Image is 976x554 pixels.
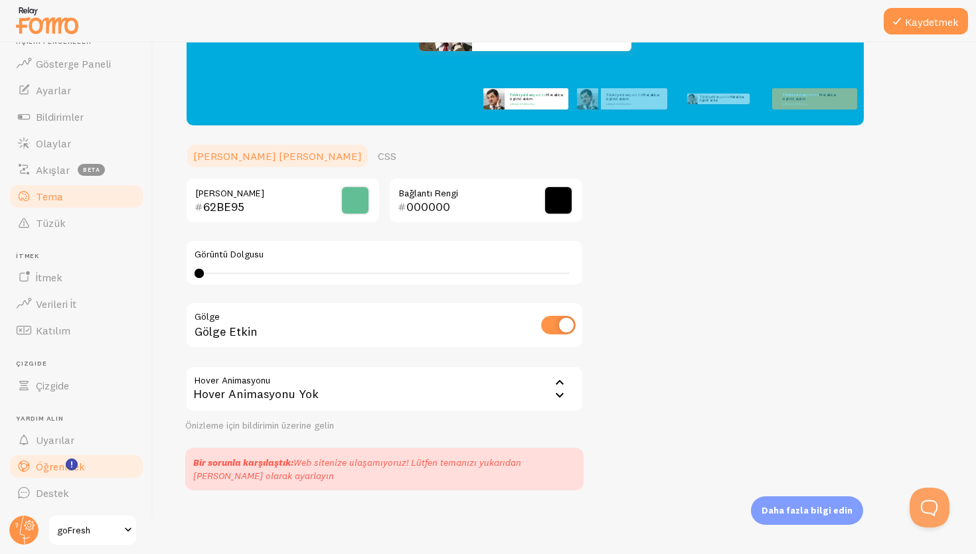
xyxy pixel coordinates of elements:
font: Daha fazla bilgi edin [762,505,853,516]
a: Bildirimler [8,104,145,130]
iframe: Help Scout Beacon - Açık [910,488,949,527]
font: yeni bir [629,92,643,98]
font: Çizgide [16,359,47,368]
img: Fomo [577,88,598,109]
a: Olaylar [8,130,145,157]
a: Katılım [8,317,145,344]
font: Türkiye'den [510,92,533,98]
a: Akışlar beta [8,157,145,183]
svg: <p>Yeni Özellik Eğitimlerini İzleyin!</p> [66,458,78,470]
a: Çizgide [8,372,145,399]
font: Destek [36,486,69,500]
div: Daha fazla bilgi edin [751,496,863,525]
font: Yardım Alın [16,414,64,423]
a: CSS [370,143,404,169]
font: yeni bir [719,95,730,99]
font: Görüntü Dolgusu [195,248,264,260]
font: Gösterge Paneli [36,57,111,70]
font: Metallica tişörtü aldım [606,92,659,102]
font: Gölge Etkin [195,324,258,339]
font: CSS [378,149,396,163]
font: Tüzük [36,216,66,230]
font: Türkiye'den [606,92,629,98]
font: yeni bir [533,92,546,98]
font: Uyarılar [36,433,74,447]
img: Fomo [687,94,697,104]
font: Olaylar [36,137,71,150]
a: Gösterge Paneli [8,50,145,77]
font: Önizleme için bildirimin üzerine gelin [185,419,334,431]
font: Ayarlar [36,84,71,97]
font: beta [83,166,100,173]
font: yaklaşık 4 dakika önce [606,102,631,105]
a: Tema [8,183,145,210]
font: Öğrenmek [36,460,85,473]
a: Tüzük [8,210,145,236]
font: [PERSON_NAME] [PERSON_NAME] [193,149,362,163]
font: Metallica tişörtü aldım [700,95,744,103]
font: İtmek [36,271,62,284]
font: Katılım [36,324,70,337]
font: Bildirimler [36,110,84,123]
font: yaklaşık 4 dakika önce [510,102,534,105]
font: goFresh [57,524,90,536]
font: Tema [36,190,63,203]
img: fomo-relay-logo-orange.svg [14,3,80,37]
a: Verileri İt [8,291,145,317]
font: Türkiye'den [783,92,806,98]
font: Türkiye'den [700,95,720,99]
font: yaklaşık 4 dakika önce [783,102,807,105]
a: İtmek [8,264,145,291]
font: Verileri İt [36,297,76,311]
font: Bir sorunla karşılaştık: [193,456,293,468]
a: Öğrenmek [8,453,145,480]
font: yeni bir [806,92,819,98]
font: Akışlar [36,163,70,176]
font: Hover Animasyonu Yok [193,386,319,401]
a: Uyarılar [8,427,145,453]
a: Destek [8,480,145,506]
a: Ayarlar [8,77,145,104]
img: Fomo [483,88,505,109]
font: İtmek [16,251,39,260]
font: Çizgide [36,379,69,392]
font: Metallica tişörtü aldım [510,92,563,102]
a: [PERSON_NAME] [PERSON_NAME] [185,143,370,169]
a: goFresh [48,514,137,546]
font: Web sitenize ulaşamıyoruz! Lütfen temanızı yukarıdan [PERSON_NAME] olarak ayarlayın [193,456,521,482]
font: Metallica tişörtü aldım [783,92,836,102]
